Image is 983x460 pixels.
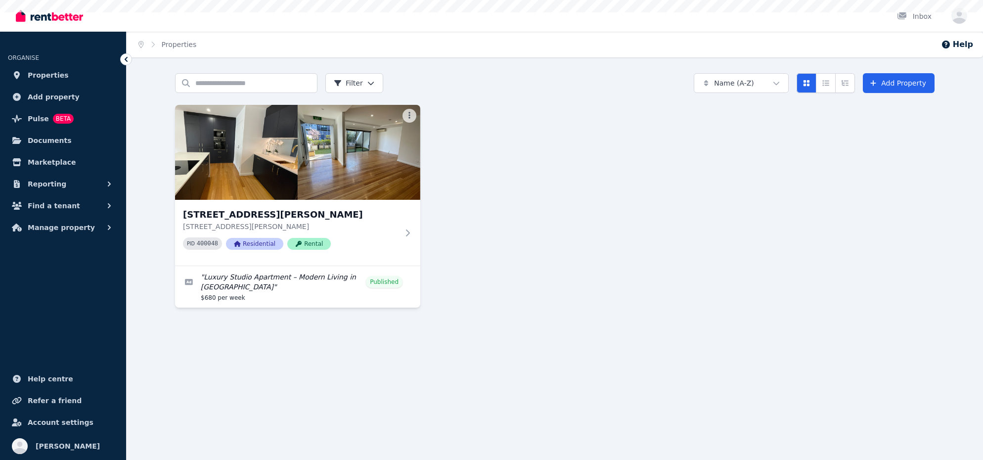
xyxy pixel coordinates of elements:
[8,196,118,216] button: Find a tenant
[8,65,118,85] a: Properties
[28,395,82,407] span: Refer a friend
[8,54,39,61] span: ORGANISE
[402,109,416,123] button: More options
[16,8,83,23] img: RentBetter
[8,391,118,411] a: Refer a friend
[183,208,399,222] h3: [STREET_ADDRESS][PERSON_NAME]
[28,200,80,212] span: Find a tenant
[816,73,836,93] button: Compact list view
[127,32,208,57] nav: Breadcrumb
[8,413,118,432] a: Account settings
[175,105,420,200] img: 76 Justin St, Lilyfield
[28,156,76,168] span: Marketplace
[287,238,331,250] span: Rental
[28,178,66,190] span: Reporting
[28,113,49,125] span: Pulse
[36,440,100,452] span: [PERSON_NAME]
[162,41,197,48] a: Properties
[835,73,855,93] button: Expanded list view
[28,222,95,233] span: Manage property
[797,73,855,93] div: View options
[8,109,118,129] a: PulseBETA
[8,369,118,389] a: Help centre
[226,238,283,250] span: Residential
[941,39,973,50] button: Help
[197,240,218,247] code: 400048
[325,73,383,93] button: Filter
[8,218,118,237] button: Manage property
[175,105,420,266] a: 76 Justin St, Lilyfield[STREET_ADDRESS][PERSON_NAME][STREET_ADDRESS][PERSON_NAME]PID 400048Reside...
[183,222,399,231] p: [STREET_ADDRESS][PERSON_NAME]
[28,135,72,146] span: Documents
[187,241,195,246] small: PID
[8,152,118,172] a: Marketplace
[694,73,789,93] button: Name (A-Z)
[8,131,118,150] a: Documents
[897,11,932,21] div: Inbox
[53,114,74,124] span: BETA
[28,69,69,81] span: Properties
[8,174,118,194] button: Reporting
[797,73,816,93] button: Card view
[863,73,935,93] a: Add Property
[334,78,363,88] span: Filter
[28,373,73,385] span: Help centre
[8,87,118,107] a: Add property
[28,416,93,428] span: Account settings
[28,91,80,103] span: Add property
[175,266,420,308] a: Edit listing: Luxury Studio Apartment – Modern Living in Lilyfield
[714,78,754,88] span: Name (A-Z)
